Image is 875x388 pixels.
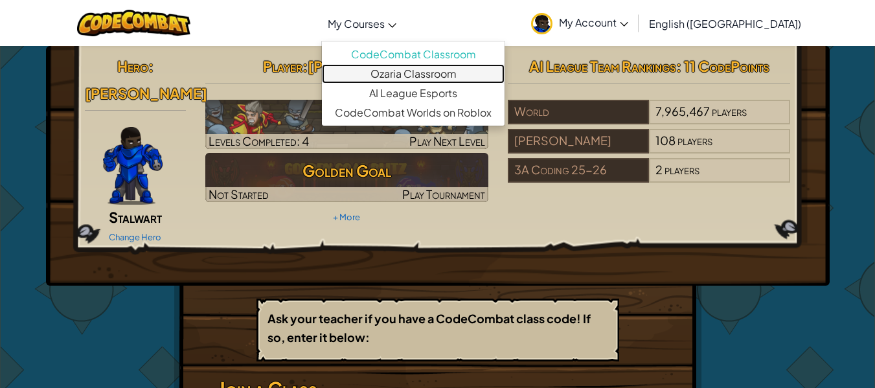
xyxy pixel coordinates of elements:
span: My Courses [328,17,385,30]
a: CodeCombat Worlds on Roblox [322,103,505,122]
span: Play Tournament [402,187,485,201]
div: [PERSON_NAME] [508,129,649,154]
span: Hero [117,57,148,75]
span: 7,965,467 [655,104,710,119]
span: : [148,57,153,75]
span: Stalwart [109,208,162,226]
span: players [712,104,747,119]
a: Golden GoalNot StartedPlay Tournament [205,153,488,202]
span: : 11 CodePoints [676,57,769,75]
span: 2 [655,162,663,177]
span: English ([GEOGRAPHIC_DATA]) [649,17,801,30]
b: Ask your teacher if you have a CodeCombat class code! If so, enter it below: [267,311,591,345]
a: 3A Coding 25-262players [508,170,791,185]
img: CS1 [205,100,488,149]
span: Play Next Level [409,133,485,148]
a: World7,965,467players [508,112,791,127]
img: CodeCombat logo [77,10,190,36]
a: + More [333,212,360,222]
div: 3A Coding 25-26 [508,158,649,183]
img: Gordon-selection-pose.png [103,127,163,205]
img: avatar [531,13,552,34]
a: AI League Esports [322,84,505,103]
span: players [665,162,699,177]
a: English ([GEOGRAPHIC_DATA]) [642,6,808,41]
span: 108 [655,133,676,148]
a: My Account [525,3,635,43]
span: Not Started [209,187,269,201]
a: Change Hero [109,232,161,242]
a: Play Next Level [205,100,488,149]
h3: CS1 [205,103,488,132]
span: [PERSON_NAME] [308,57,430,75]
a: Ozaria Classroom [322,64,505,84]
a: My Courses [321,6,403,41]
span: My Account [559,16,628,29]
a: CodeCombat Classroom [322,45,505,64]
img: Golden Goal [205,153,488,202]
span: : [302,57,308,75]
div: World [508,100,649,124]
h3: Golden Goal [205,156,488,185]
span: [PERSON_NAME] [85,84,207,102]
span: Levels Completed: 4 [209,133,309,148]
span: Player [263,57,302,75]
a: [PERSON_NAME]108players [508,141,791,156]
span: AI League Team Rankings [529,57,676,75]
span: players [677,133,712,148]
